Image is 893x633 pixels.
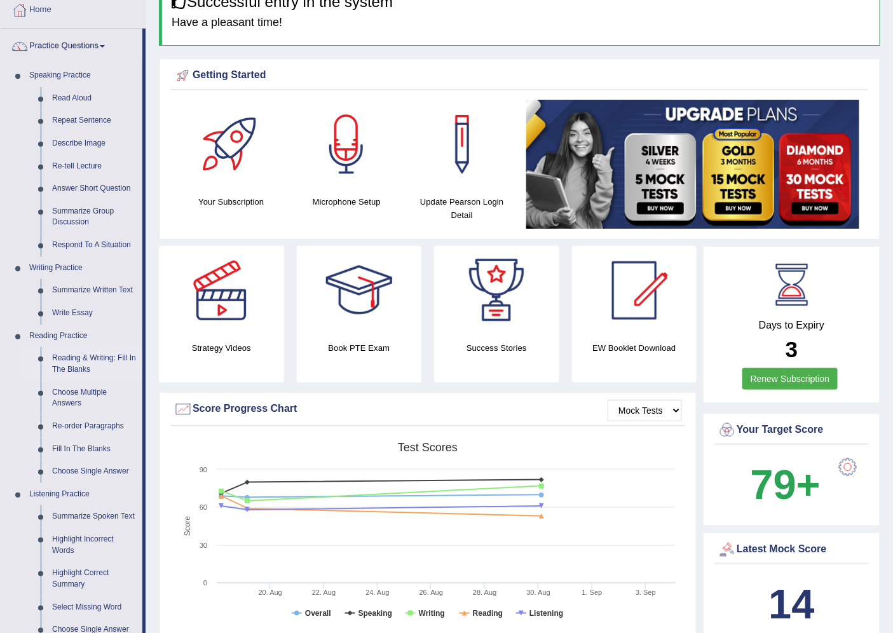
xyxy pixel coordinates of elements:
tspan: Writing [419,609,445,618]
a: Select Missing Word [46,596,142,619]
tspan: Test scores [398,441,458,454]
a: Listening Practice [24,483,142,506]
text: 0 [203,579,207,587]
tspan: Score [183,516,192,536]
a: Respond To A Situation [46,234,142,257]
tspan: 20. Aug [259,589,282,596]
a: Highlight Incorrect Words [46,528,142,562]
a: Summarize Written Text [46,279,142,302]
h4: EW Booklet Download [572,341,697,355]
a: Speaking Practice [24,64,142,87]
div: Getting Started [174,66,866,85]
a: Re-order Paragraphs [46,415,142,438]
text: 60 [200,503,207,511]
div: Your Target Score [718,421,866,440]
a: Practice Questions [1,29,142,60]
h4: Strategy Videos [159,341,284,355]
a: Summarize Spoken Text [46,505,142,528]
a: Highlight Correct Summary [46,562,142,596]
tspan: 26. Aug [419,589,443,596]
a: Repeat Sentence [46,109,142,132]
a: Write Essay [46,302,142,325]
tspan: 3. Sep [636,589,656,596]
div: Latest Mock Score [718,540,866,559]
b: 3 [786,337,798,362]
tspan: Speaking [358,609,392,618]
h4: Success Stories [434,341,559,355]
b: 79+ [751,461,821,508]
b: 14 [768,581,814,627]
tspan: 30. Aug [527,589,550,596]
h4: Your Subscription [180,195,283,208]
a: Choose Multiple Answers [46,381,142,415]
div: Score Progress Chart [174,400,682,419]
a: Re-tell Lecture [46,155,142,178]
a: Summarize Group Discussion [46,200,142,234]
h4: Update Pearson Login Detail [411,195,514,222]
a: Answer Short Question [46,177,142,200]
tspan: 1. Sep [582,589,603,596]
a: Writing Practice [24,257,142,280]
tspan: 28. Aug [473,589,496,596]
a: Renew Subscription [742,368,838,390]
a: Read Aloud [46,87,142,110]
a: Fill In The Blanks [46,438,142,461]
text: 30 [200,541,207,549]
h4: Have a pleasant time! [172,17,870,29]
h4: Days to Expiry [718,320,866,331]
tspan: Listening [529,609,563,618]
tspan: 22. Aug [312,589,336,596]
tspan: Overall [305,609,331,618]
a: Choose Single Answer [46,460,142,483]
a: Reading & Writing: Fill In The Blanks [46,347,142,381]
text: 90 [200,466,207,473]
a: Reading Practice [24,325,142,348]
a: Describe Image [46,132,142,155]
h4: Book PTE Exam [297,341,422,355]
img: small5.jpg [526,100,860,229]
h4: Microphone Setup [296,195,399,208]
tspan: Reading [473,609,503,618]
tspan: 24. Aug [365,589,389,596]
